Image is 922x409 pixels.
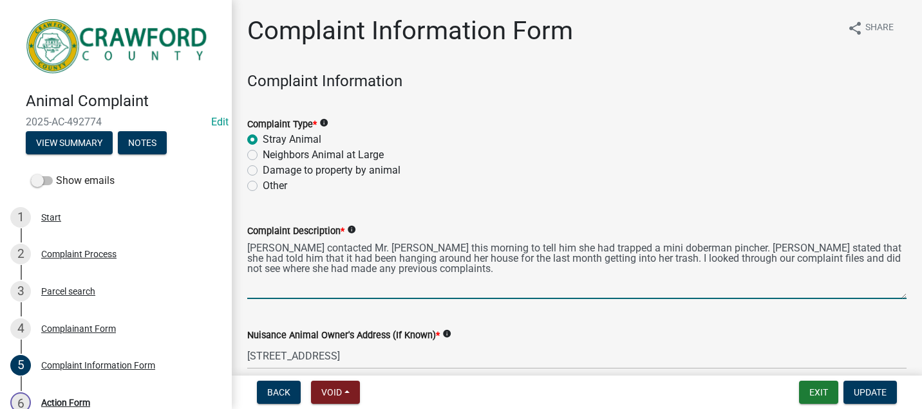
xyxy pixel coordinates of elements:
div: 2 [10,244,31,264]
h4: Complaint Information [247,72,907,91]
a: Edit [211,116,229,128]
button: View Summary [26,131,113,154]
wm-modal-confirm: Notes [118,138,167,149]
label: Other [263,178,287,194]
i: info [442,329,451,338]
span: Update [854,387,887,397]
span: Share [865,21,894,36]
label: Nuisance Animal Owner's Address (If Known) [247,331,440,340]
div: 5 [10,355,31,376]
label: Damage to property by animal [263,163,400,178]
h4: Animal Complaint [26,92,221,111]
div: Complaint Process [41,250,117,259]
i: info [347,225,356,234]
div: Complaint Information Form [41,361,155,370]
div: Complainant Form [41,324,116,333]
div: 4 [10,318,31,339]
span: 2025-AC-492774 [26,116,206,128]
i: share [847,21,863,36]
button: Exit [799,381,838,404]
i: info [319,118,328,127]
div: Start [41,213,61,222]
wm-modal-confirm: Edit Application Number [211,116,229,128]
button: Update [843,381,897,404]
div: Action Form [41,398,90,407]
label: Show emails [31,173,115,188]
span: Void [321,387,342,397]
img: Crawford County, Georgia [26,14,211,78]
wm-modal-confirm: Summary [26,138,113,149]
label: Complaint Description [247,227,344,236]
button: Notes [118,131,167,154]
div: Parcel search [41,287,95,296]
label: Complaint Type [247,120,317,129]
span: Back [267,387,290,397]
div: 3 [10,281,31,302]
label: Stray Animal [263,132,321,147]
label: Neighbors Animal at Large [263,147,384,163]
button: Void [311,381,360,404]
div: 1 [10,207,31,228]
button: Back [257,381,301,404]
button: shareShare [837,15,904,41]
h1: Complaint Information Form [247,15,573,46]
